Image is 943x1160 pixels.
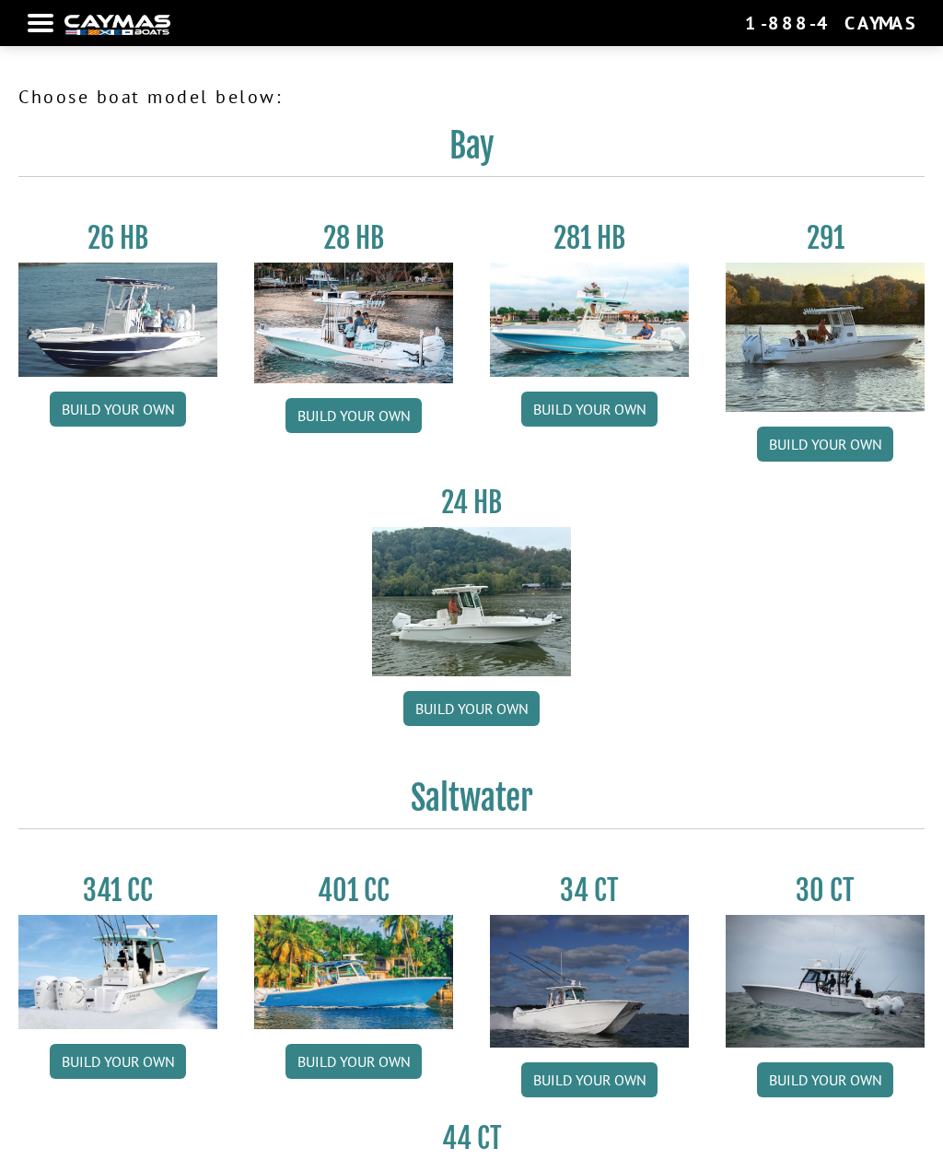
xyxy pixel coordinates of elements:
[745,11,915,35] div: 1-888-4CAYMAS
[372,486,571,520] h3: 24 HB
[18,915,217,1029] img: 341CC-thumbjpg.jpg
[18,263,217,377] img: 26_new_photo_resized.jpg
[490,263,689,377] img: 28-hb-twin.jpg
[254,873,453,908] h3: 401 CC
[18,83,925,111] p: Choose boat model below:
[490,915,689,1048] img: Caymas_34_CT_pic_1.jpg
[18,873,217,908] h3: 341 CC
[285,1044,422,1079] a: Build your own
[521,1062,658,1097] a: Build your own
[757,1062,893,1097] a: Build your own
[403,691,540,726] a: Build your own
[254,915,453,1029] img: 401CC_thumb.pg.jpg
[726,263,925,412] img: 291_Thumbnail.jpg
[18,221,217,255] h3: 26 HB
[490,221,689,255] h3: 281 HB
[254,263,453,383] img: 28_hb_thumbnail_for_caymas_connect.jpg
[372,1121,571,1155] h3: 44 CT
[726,915,925,1048] img: 30_CT_photo_shoot_for_caymas_connect.jpg
[64,15,170,34] img: white-logo-c9c8dbefe5ff5ceceb0f0178aa75bf4bb51f6bca0971e226c86eb53dfe498488.png
[254,221,453,255] h3: 28 HB
[726,221,925,255] h3: 291
[521,392,658,427] a: Build your own
[18,778,925,829] h2: Saltwater
[18,125,925,177] h2: Bay
[50,392,186,427] a: Build your own
[490,873,689,908] h3: 34 CT
[50,1044,186,1079] a: Build your own
[285,398,422,433] a: Build your own
[726,873,925,908] h3: 30 CT
[372,527,571,676] img: 24_HB_thumbnail.jpg
[757,427,893,462] a: Build your own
